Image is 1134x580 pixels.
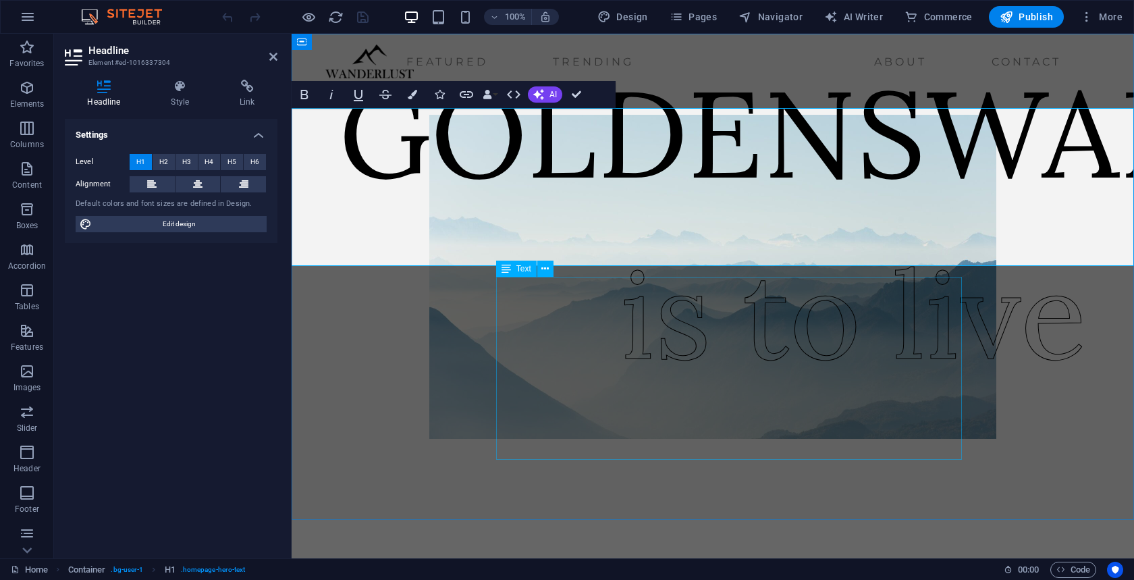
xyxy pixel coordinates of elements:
p: Columns [10,139,44,150]
span: H4 [205,154,213,170]
button: H6 [244,154,266,170]
div: Default colors and font sizes are defined in Design. [76,199,267,210]
p: Favorites [9,58,44,69]
h6: 100% [504,9,526,25]
button: Italic (⌘I) [319,81,344,108]
span: Text [516,265,531,273]
button: Code [1050,562,1096,578]
span: H6 [250,154,259,170]
h3: Element #ed-1016337304 [88,57,250,69]
button: AI [528,86,562,103]
button: Underline (⌘U) [346,81,371,108]
a: Click to cancel selection. Double-click to open Pages [11,562,48,578]
span: AI Writer [824,10,883,24]
span: . bg-user-1 [111,562,143,578]
i: Reload page [328,9,344,25]
span: Pages [670,10,717,24]
span: Commerce [905,10,973,24]
button: Link [454,81,479,108]
img: Editor Logo [78,9,179,25]
button: Bold (⌘B) [292,81,317,108]
button: reload [327,9,344,25]
p: Content [12,180,42,190]
button: Confirm (⌘+⏎) [564,81,589,108]
button: Colors [400,81,425,108]
label: Alignment [76,176,130,192]
h4: Style [148,80,217,108]
span: Code [1056,562,1090,578]
button: HTML [501,81,526,108]
button: Navigator [733,6,808,28]
div: Design (Ctrl+Alt+Y) [592,6,653,28]
button: Pages [664,6,722,28]
button: Usercentrics [1107,562,1123,578]
p: Tables [15,301,39,312]
span: AI [549,90,557,99]
span: H1 [136,154,145,170]
h6: Session time [1004,562,1039,578]
button: H4 [198,154,221,170]
button: Icons [427,81,452,108]
i: On resize automatically adjust zoom level to fit chosen device. [539,11,551,23]
button: 100% [484,9,532,25]
button: Data Bindings [481,81,500,108]
button: Click here to leave preview mode and continue editing [300,9,317,25]
button: Edit design [76,216,267,232]
nav: breadcrumb [68,562,246,578]
span: Design [597,10,648,24]
span: Click to select. Double-click to edit [68,562,106,578]
h4: Headline [65,80,148,108]
button: Design [592,6,653,28]
button: H3 [175,154,198,170]
button: H2 [153,154,175,170]
span: 00 00 [1018,562,1039,578]
button: Strikethrough [373,81,398,108]
span: H2 [159,154,168,170]
label: Level [76,154,130,170]
button: H5 [221,154,243,170]
button: H1 [130,154,152,170]
p: Header [13,463,40,474]
span: : [1027,564,1029,575]
p: Accordion [8,261,46,271]
p: Slider [17,423,38,433]
span: Click to select. Double-click to edit [165,562,175,578]
p: Images [13,382,41,393]
p: Boxes [16,220,38,231]
span: H3 [182,154,191,170]
span: Publish [1000,10,1053,24]
p: Features [11,342,43,352]
span: Edit design [96,216,263,232]
button: Publish [989,6,1064,28]
span: Navigator [738,10,803,24]
span: . homepage-hero-text [181,562,246,578]
p: Elements [10,99,45,109]
h1: GOLDENSWAN [47,20,921,178]
p: Footer [15,504,39,515]
button: Commerce [899,6,978,28]
h4: Settings [65,119,277,143]
span: H5 [227,154,236,170]
h4: Link [217,80,277,108]
h2: Headline [88,45,277,57]
button: More [1075,6,1128,28]
button: AI Writer [819,6,888,28]
span: More [1080,10,1123,24]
